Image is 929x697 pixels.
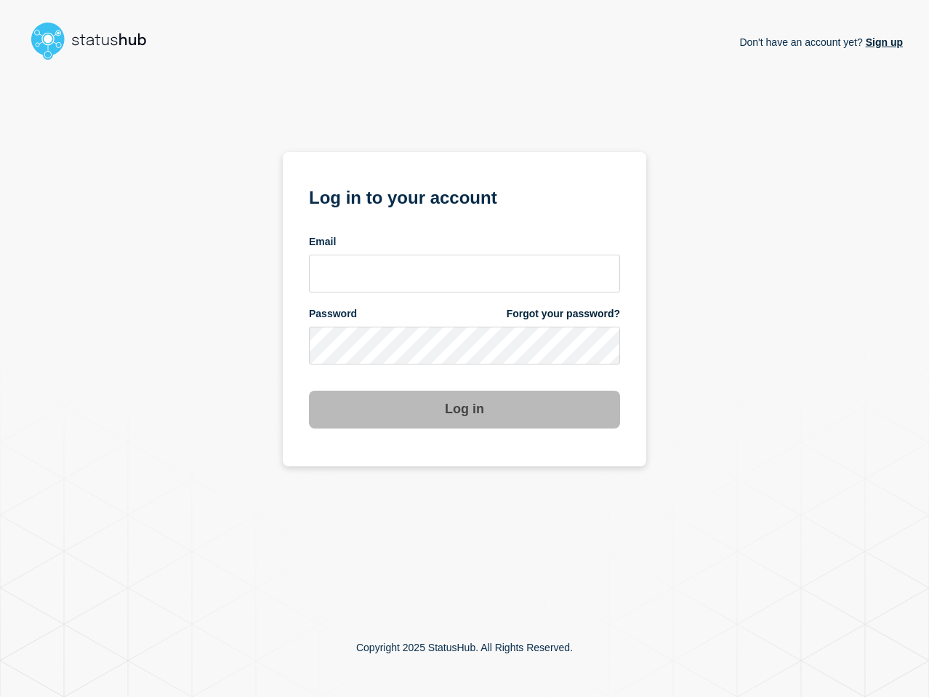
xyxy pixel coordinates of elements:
[309,255,620,292] input: email input
[507,307,620,321] a: Forgot your password?
[309,327,620,365] input: password input
[739,25,903,60] p: Don't have an account yet?
[309,235,336,249] span: Email
[26,17,164,64] img: StatusHub logo
[309,183,620,210] h1: Log in to your account
[309,307,357,321] span: Password
[356,642,573,653] p: Copyright 2025 StatusHub. All Rights Reserved.
[863,36,903,48] a: Sign up
[309,391,620,429] button: Log in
